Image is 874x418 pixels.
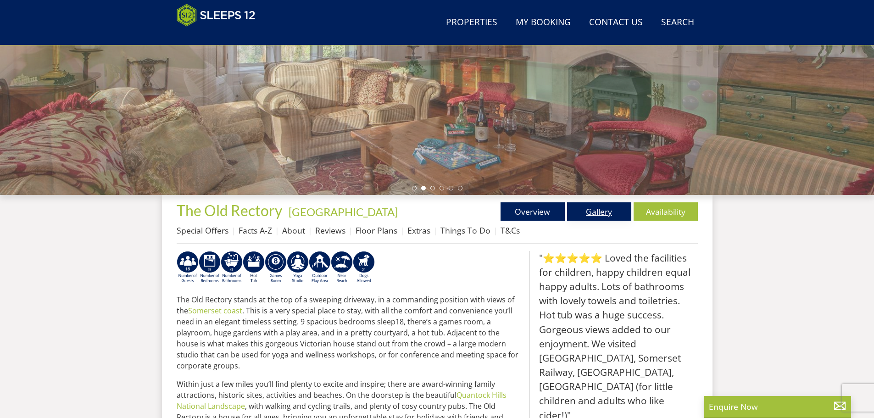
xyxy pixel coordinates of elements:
[567,202,631,221] a: Gallery
[512,12,574,33] a: My Booking
[331,251,353,284] img: AD_4nXe7lJTbYb9d3pOukuYsm3GQOjQ0HANv8W51pVFfFFAC8dZrqJkVAnU455fekK_DxJuzpgZXdFqYqXRzTpVfWE95bX3Bz...
[285,205,398,218] span: -
[265,251,287,284] img: AD_4nXdrZMsjcYNLGsKuA84hRzvIbesVCpXJ0qqnwZoX5ch9Zjv73tWe4fnFRs2gJ9dSiUubhZXckSJX_mqrZBmYExREIfryF...
[177,294,522,371] p: The Old Rectory stands at the top of a sweeping driveway, in a commanding position with views of ...
[440,225,490,236] a: Things To Do
[199,251,221,284] img: AD_4nXdLde3ZZ2q3Uy5ie5nrW53LbXubelhvf7-ZgcT-tq9UJsfB7O__-EXBdC7Mm9KjXjtLBsB2k1buDtXwiHXdJx50VHqvw...
[239,225,272,236] a: Facts A-Z
[289,205,398,218] a: [GEOGRAPHIC_DATA]
[177,4,256,27] img: Sleeps 12
[356,225,397,236] a: Floor Plans
[315,225,345,236] a: Reviews
[657,12,698,33] a: Search
[501,225,520,236] a: T&Cs
[407,225,430,236] a: Extras
[287,251,309,284] img: AD_4nXcRV6P30fiR8iraYFozW6le9Vk86fgJjC-9F-1XNA85-Uc4EHnrgk24MqOhLr5sK5I_EAKMwzcAZyN0iVKWc3J2Svvhk...
[585,12,646,33] a: Contact Us
[177,225,228,236] a: Special Offers
[501,202,565,221] a: Overview
[243,251,265,284] img: AD_4nXcpX5uDwed6-YChlrI2BYOgXwgg3aqYHOhRm0XfZB-YtQW2NrmeCr45vGAfVKUq4uWnc59ZmEsEzoF5o39EWARlT1ewO...
[309,251,331,284] img: AD_4nXfjdDqPkGBf7Vpi6H87bmAUe5GYCbodrAbU4sf37YN55BCjSXGx5ZgBV7Vb9EJZsXiNVuyAiuJUB3WVt-w9eJ0vaBcHg...
[282,225,305,236] a: About
[177,251,199,284] img: AD_4nXeYoMcgKnrzUNUTlDLqJOj9Yv7RU0E1ykQhx4XGvILJMoWH8oNE8gqm2YzowIOduh3FQAM8K_tQMiSsH1u8B_u580_vG...
[177,201,285,219] a: The Old Rectory
[177,201,282,219] span: The Old Rectory
[177,390,507,411] a: Quantock Hills National Landscape
[221,251,243,284] img: AD_4nXeaH8LQVKeQ8SA5JgjSjrs2k3TxxALjhnyrGxxf6sBYFLMUnGARF7yOPKmcCG3y2uvhpnR0z_47dEUtdSs99odqKh5IX...
[353,251,375,284] img: AD_4nXe7_8LrJK20fD9VNWAdfykBvHkWcczWBt5QOadXbvIwJqtaRaRf-iI0SeDpMmH1MdC9T1Vy22FMXzzjMAvSuTB5cJ7z5...
[172,32,268,40] iframe: Customer reviews powered by Trustpilot
[709,401,846,412] p: Enquire Now
[442,12,501,33] a: Properties
[634,202,698,221] a: Availability
[188,306,242,316] a: Somerset coast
